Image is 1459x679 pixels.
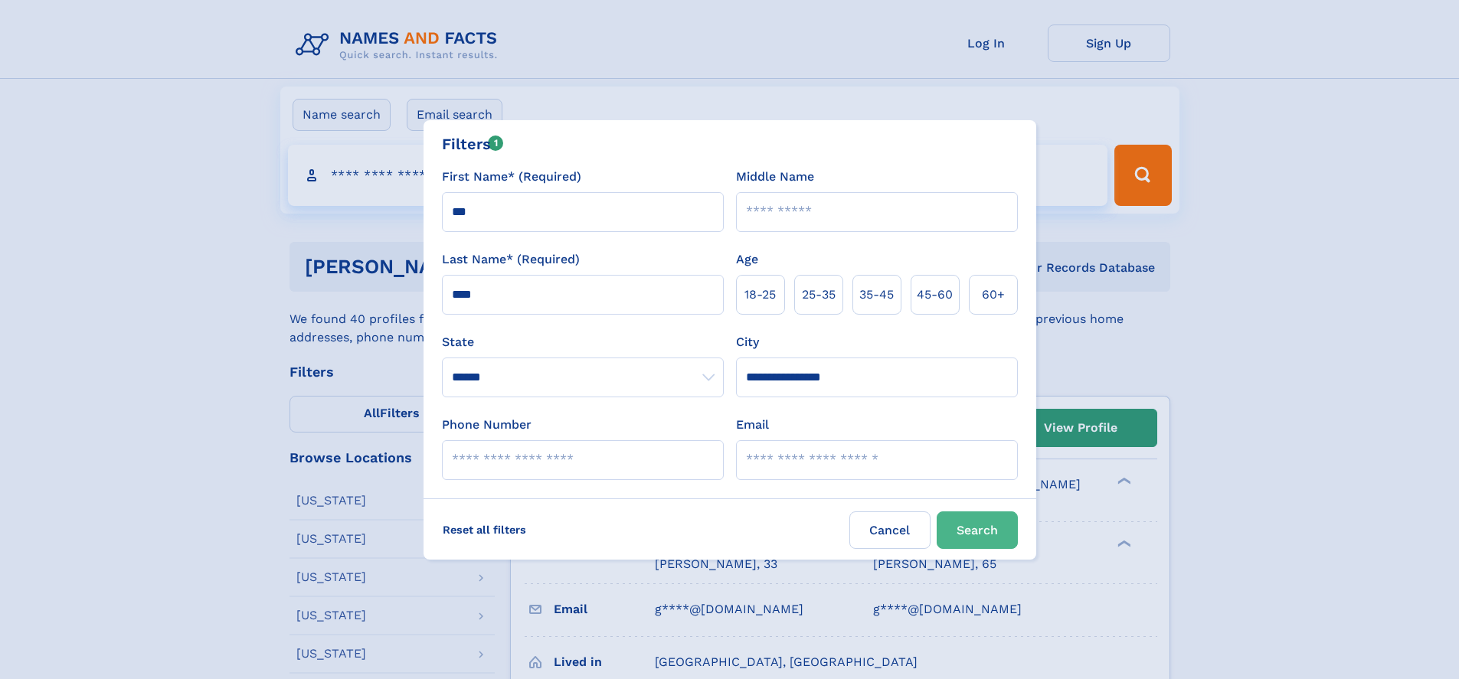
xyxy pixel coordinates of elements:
[917,286,953,304] span: 45‑60
[736,168,814,186] label: Middle Name
[442,333,724,351] label: State
[433,511,536,548] label: Reset all filters
[442,132,504,155] div: Filters
[937,511,1018,549] button: Search
[736,250,758,269] label: Age
[442,168,581,186] label: First Name* (Required)
[442,250,580,269] label: Last Name* (Required)
[736,416,769,434] label: Email
[859,286,894,304] span: 35‑45
[442,416,532,434] label: Phone Number
[802,286,836,304] span: 25‑35
[744,286,776,304] span: 18‑25
[736,333,759,351] label: City
[982,286,1005,304] span: 60+
[849,511,931,549] label: Cancel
